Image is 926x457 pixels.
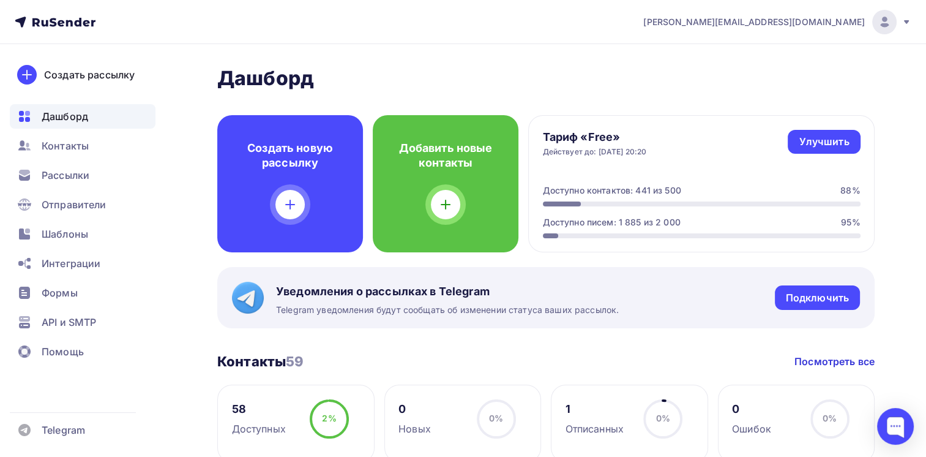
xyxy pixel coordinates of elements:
[217,353,304,370] h3: Контакты
[232,402,286,417] div: 58
[799,135,849,149] div: Улучшить
[42,138,89,153] span: Контакты
[643,10,911,34] a: [PERSON_NAME][EMAIL_ADDRESS][DOMAIN_NAME]
[42,344,84,359] span: Помощь
[42,168,89,183] span: Рассылки
[732,402,771,417] div: 0
[42,256,100,271] span: Интеграции
[566,421,624,436] div: Отписанных
[42,109,88,124] span: Дашборд
[44,67,135,82] div: Создать рассылку
[42,315,96,330] span: API и SMTP
[398,421,431,436] div: Новых
[398,402,431,417] div: 0
[10,281,155,305] a: Формы
[276,304,619,316] span: Telegram уведомления будут сообщать об изменении статуса ваших рассылок.
[643,16,865,28] span: [PERSON_NAME][EMAIL_ADDRESS][DOMAIN_NAME]
[286,353,304,369] span: 59
[322,413,336,423] span: 2%
[655,413,670,423] span: 0%
[840,184,860,197] div: 88%
[823,413,837,423] span: 0%
[543,184,681,197] div: Доступно контактов: 441 из 500
[217,66,875,91] h2: Дашборд
[794,354,875,369] a: Посмотреть все
[10,104,155,129] a: Дашборд
[237,141,343,170] h4: Создать новую рассылку
[10,134,155,158] a: Контакты
[10,222,155,246] a: Шаблоны
[42,227,88,241] span: Шаблоны
[42,423,85,437] span: Telegram
[543,130,647,145] h4: Тариф «Free»
[566,402,624,417] div: 1
[392,141,499,170] h4: Добавить новые контакты
[42,197,106,212] span: Отправители
[276,284,619,299] span: Уведомления о рассылках в Telegram
[543,147,647,157] div: Действует до: [DATE] 20:20
[10,163,155,187] a: Рассылки
[232,421,286,436] div: Доступных
[543,216,681,228] div: Доступно писем: 1 885 из 2 000
[10,192,155,217] a: Отправители
[786,291,849,305] div: Подключить
[489,413,503,423] span: 0%
[42,285,78,300] span: Формы
[732,421,771,436] div: Ошибок
[841,216,860,228] div: 95%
